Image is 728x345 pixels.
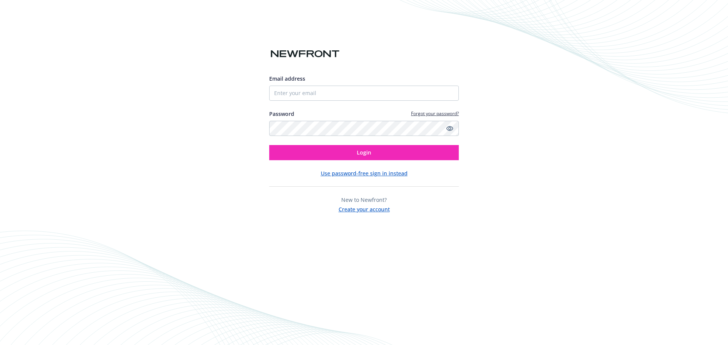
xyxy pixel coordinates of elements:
[269,145,459,160] button: Login
[269,75,305,82] span: Email address
[269,47,341,61] img: Newfront logo
[321,169,408,177] button: Use password-free sign in instead
[269,86,459,101] input: Enter your email
[341,196,387,203] span: New to Newfront?
[357,149,371,156] span: Login
[445,124,454,133] a: Show password
[269,110,294,118] label: Password
[339,204,390,213] button: Create your account
[411,110,459,117] a: Forgot your password?
[269,121,459,136] input: Enter your password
